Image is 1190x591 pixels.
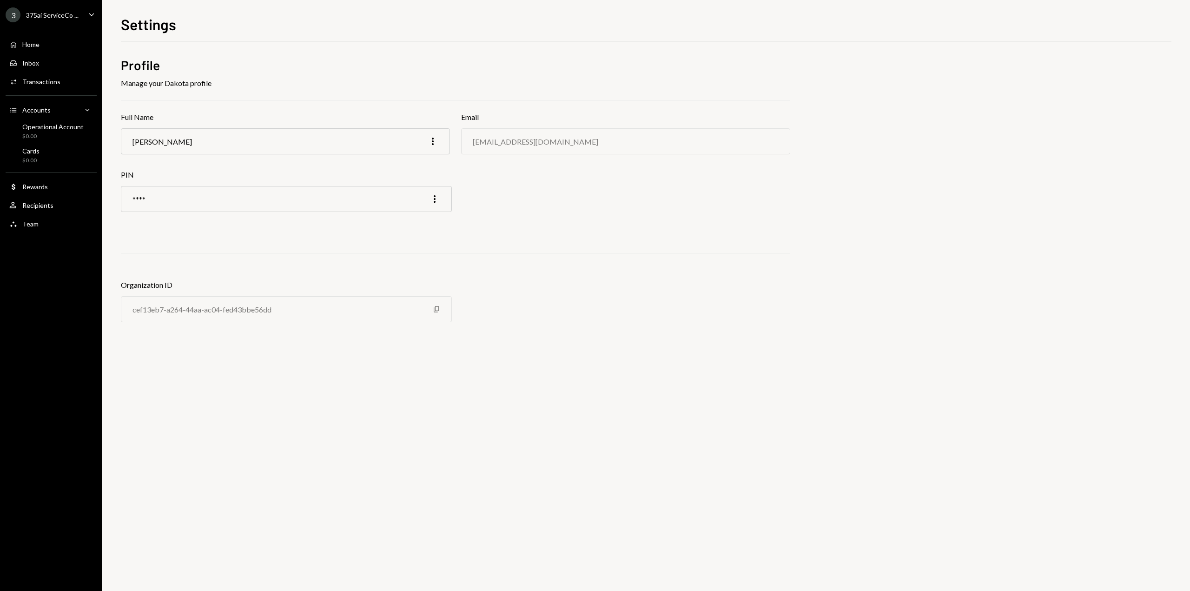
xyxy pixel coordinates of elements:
a: Recipients [6,197,97,213]
div: [EMAIL_ADDRESS][DOMAIN_NAME] [473,137,598,146]
a: Rewards [6,178,97,195]
div: Home [22,40,40,48]
div: $0.00 [22,157,40,165]
a: Operational Account$0.00 [6,120,97,142]
div: Accounts [22,106,51,114]
div: cef13eb7-a264-44aa-ac04-fed43bbe56dd [132,305,271,314]
h3: PIN [121,169,452,180]
a: Home [6,36,97,53]
div: Cards [22,147,40,155]
div: Inbox [22,59,39,67]
h2: Profile [121,56,790,74]
div: Team [22,220,39,228]
h3: Organization ID [121,279,452,291]
a: Inbox [6,54,97,71]
div: Manage your Dakota profile [121,78,790,89]
div: 3 [6,7,20,22]
h1: Settings [121,15,176,33]
div: Operational Account [22,123,84,131]
div: $0.00 [22,133,84,140]
h3: Full Name [121,112,450,123]
div: Recipients [22,201,53,209]
div: [PERSON_NAME] [132,137,192,146]
a: Cards$0.00 [6,144,97,166]
h3: Email [461,112,790,123]
div: Rewards [22,183,48,191]
div: Transactions [22,78,60,86]
a: Transactions [6,73,97,90]
a: Accounts [6,101,97,118]
a: Team [6,215,97,232]
div: 375ai ServiceCo ... [26,11,79,19]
